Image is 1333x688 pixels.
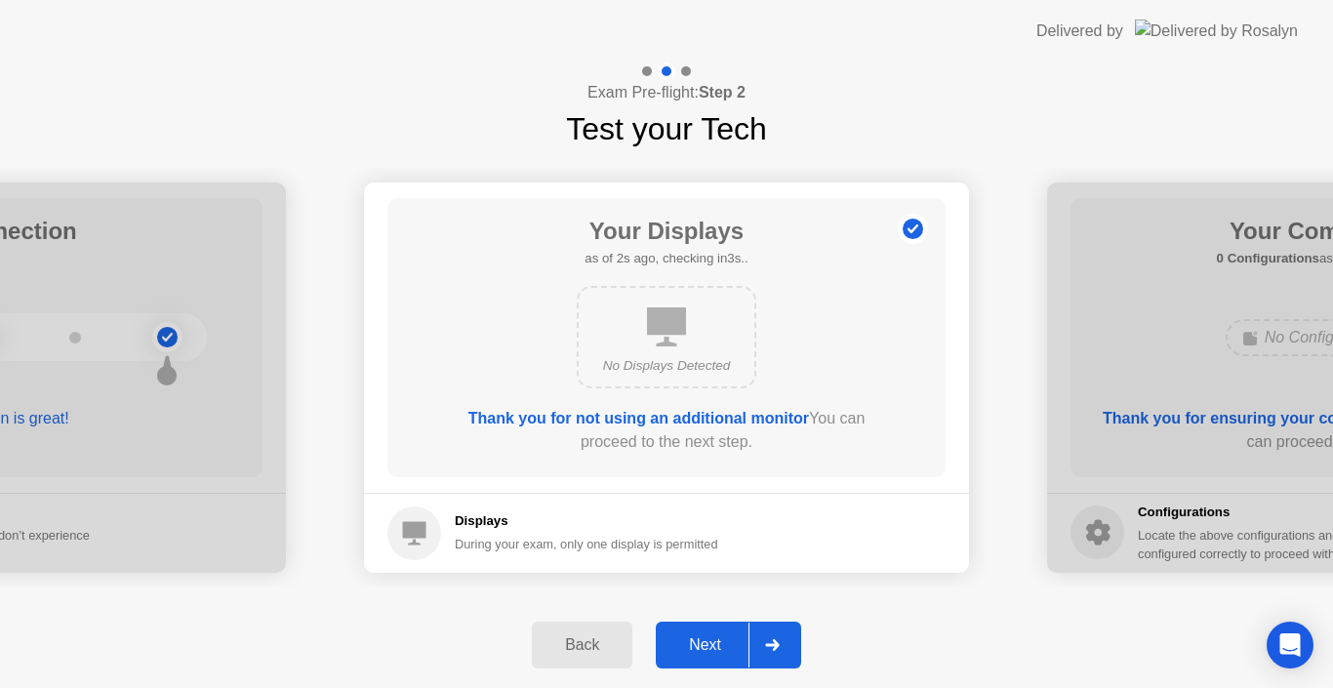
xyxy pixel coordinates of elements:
[468,410,809,426] b: Thank you for not using an additional monitor
[585,214,747,249] h1: Your Displays
[532,622,632,668] button: Back
[566,105,767,152] h1: Test your Tech
[1267,622,1313,668] div: Open Intercom Messenger
[443,407,890,454] div: You can proceed to the next step.
[538,636,626,654] div: Back
[455,511,718,531] h5: Displays
[656,622,801,668] button: Next
[1036,20,1123,43] div: Delivered by
[699,84,746,101] b: Step 2
[662,636,748,654] div: Next
[585,249,747,268] h5: as of 2s ago, checking in3s..
[587,81,746,104] h4: Exam Pre-flight:
[455,535,718,553] div: During your exam, only one display is permitted
[1135,20,1298,42] img: Delivered by Rosalyn
[594,356,739,376] div: No Displays Detected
